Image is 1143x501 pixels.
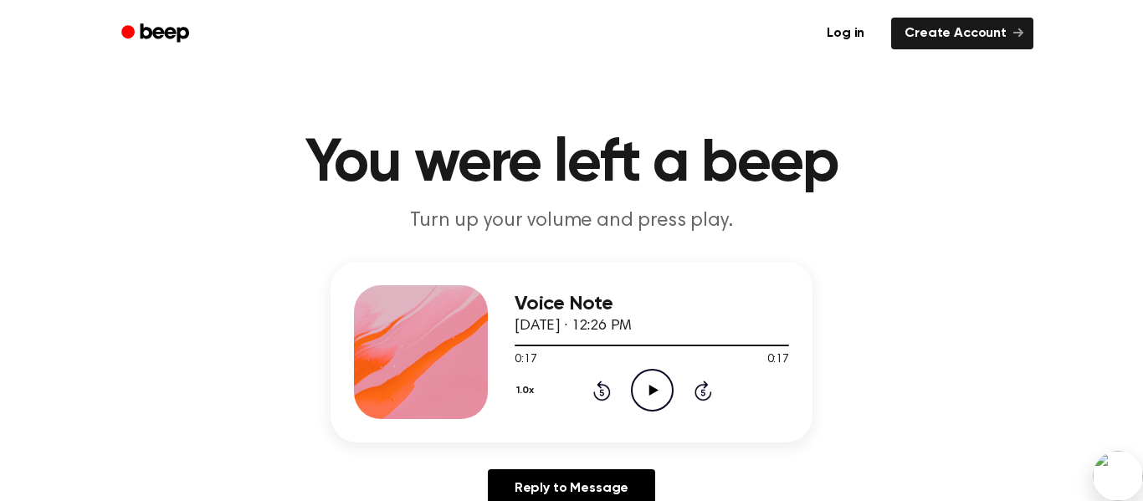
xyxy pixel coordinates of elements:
span: 0:17 [767,351,789,369]
h1: You were left a beep [143,134,1000,194]
span: 0:17 [515,351,536,369]
h3: Voice Note [515,293,789,315]
img: bubble.svg [1093,451,1143,501]
button: 1.0x [515,376,540,405]
a: Beep [110,18,204,50]
a: Log in [810,14,881,53]
a: Create Account [891,18,1033,49]
span: [DATE] · 12:26 PM [515,319,632,334]
p: Turn up your volume and press play. [250,207,893,235]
